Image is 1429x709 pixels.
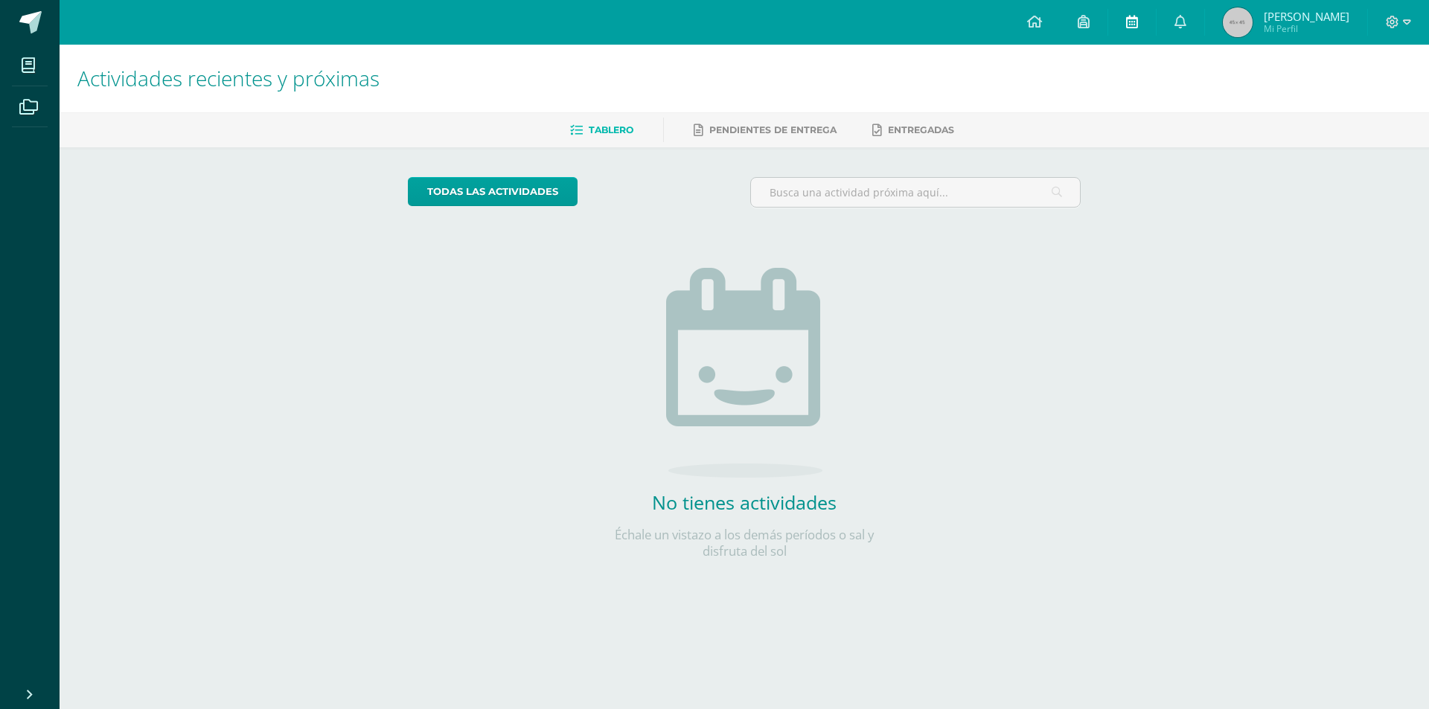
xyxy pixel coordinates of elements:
[570,118,633,142] a: Tablero
[77,64,380,92] span: Actividades recientes y próximas
[751,178,1081,207] input: Busca una actividad próxima aquí...
[1264,22,1349,35] span: Mi Perfil
[595,490,893,515] h2: No tienes actividades
[694,118,837,142] a: Pendientes de entrega
[595,527,893,559] p: Échale un vistazo a los demás períodos o sal y disfruta del sol
[1223,7,1253,37] img: 45x45
[872,118,954,142] a: Entregadas
[666,268,822,478] img: no_activities.png
[1264,9,1349,24] span: [PERSON_NAME]
[589,124,633,135] span: Tablero
[709,124,837,135] span: Pendientes de entrega
[408,177,578,206] a: todas las Actividades
[888,124,954,135] span: Entregadas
